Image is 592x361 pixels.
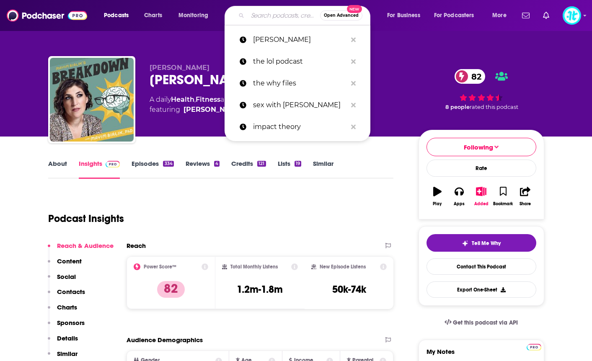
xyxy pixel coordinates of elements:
[225,116,370,138] a: impact theory
[184,105,243,115] a: Mayim Bialik
[57,242,114,250] p: Reach & Audience
[492,10,507,21] span: More
[48,303,77,319] button: Charts
[493,201,513,206] div: Bookmark
[48,334,78,350] button: Details
[48,288,85,303] button: Contacts
[527,344,541,351] img: Podchaser Pro
[470,104,518,110] span: rated this podcast
[492,181,514,211] button: Bookmark
[434,10,474,21] span: For Podcasters
[225,72,370,94] a: the why files
[220,95,233,103] span: and
[464,143,493,151] span: Following
[332,283,366,296] h3: 50k-74k
[139,9,167,22] a: Charts
[540,8,553,23] a: Show notifications dropdown
[462,240,468,247] img: tell me why sparkle
[347,5,362,13] span: New
[48,212,124,225] h1: Podcast Insights
[150,105,310,115] span: featuring
[320,264,366,270] h2: New Episode Listens
[427,138,536,156] button: Following
[427,181,448,211] button: Play
[48,242,114,257] button: Reach & Audience
[157,281,185,298] p: 82
[313,160,333,179] a: Similar
[225,94,370,116] a: sex with [PERSON_NAME]
[48,273,76,288] button: Social
[320,10,362,21] button: Open AdvancedNew
[57,319,85,327] p: Sponsors
[514,181,536,211] button: Share
[194,95,196,103] span: ,
[48,257,82,273] button: Content
[186,160,220,179] a: Reviews4
[7,8,87,23] img: Podchaser - Follow, Share and Rate Podcasts
[278,160,301,179] a: Lists19
[173,9,219,22] button: open menu
[57,288,85,296] p: Contacts
[237,283,283,296] h3: 1.2m-1.8m
[231,160,266,179] a: Credits121
[427,160,536,177] div: Rate
[233,6,378,25] div: Search podcasts, credits, & more...
[257,161,266,167] div: 121
[178,10,208,21] span: Monitoring
[387,10,420,21] span: For Business
[433,201,442,206] div: Play
[448,181,470,211] button: Apps
[79,160,120,179] a: InsightsPodchaser Pro
[470,181,492,211] button: Added
[563,6,581,25] img: User Profile
[253,72,347,94] p: the why files
[150,95,310,115] div: A daily podcast
[453,319,518,326] span: Get this podcast via API
[253,116,347,138] p: impact theory
[57,303,77,311] p: Charts
[438,312,525,333] a: Get this podcast via API
[127,242,146,250] h2: Reach
[429,9,486,22] button: open menu
[214,161,220,167] div: 4
[563,6,581,25] button: Show profile menu
[295,161,301,167] div: 19
[127,336,203,344] h2: Audience Demographics
[98,9,140,22] button: open menu
[519,8,533,23] a: Show notifications dropdown
[57,334,78,342] p: Details
[48,319,85,334] button: Sponsors
[427,234,536,252] button: tell me why sparkleTell Me Why
[472,240,501,247] span: Tell Me Why
[248,9,320,22] input: Search podcasts, credits, & more...
[104,10,129,21] span: Podcasts
[196,95,220,103] a: Fitness
[57,350,78,358] p: Similar
[57,273,76,281] p: Social
[455,69,486,84] a: 82
[225,51,370,72] a: the lol podcast
[486,9,517,22] button: open menu
[527,343,541,351] a: Pro website
[427,258,536,275] a: Contact This Podcast
[163,161,173,167] div: 334
[419,64,544,116] div: 82 8 peoplerated this podcast
[144,264,176,270] h2: Power Score™
[253,51,347,72] p: the lol podcast
[463,69,486,84] span: 82
[144,10,162,21] span: Charts
[253,94,347,116] p: sex with emily
[445,104,470,110] span: 8 people
[57,257,82,265] p: Content
[427,281,536,298] button: Export One-Sheet
[230,264,278,270] h2: Total Monthly Listens
[520,201,531,206] div: Share
[381,9,431,22] button: open menu
[171,95,194,103] a: Health
[454,201,465,206] div: Apps
[50,58,134,142] img: Mayim Bialik's Breakdown
[48,160,67,179] a: About
[150,64,209,72] span: [PERSON_NAME]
